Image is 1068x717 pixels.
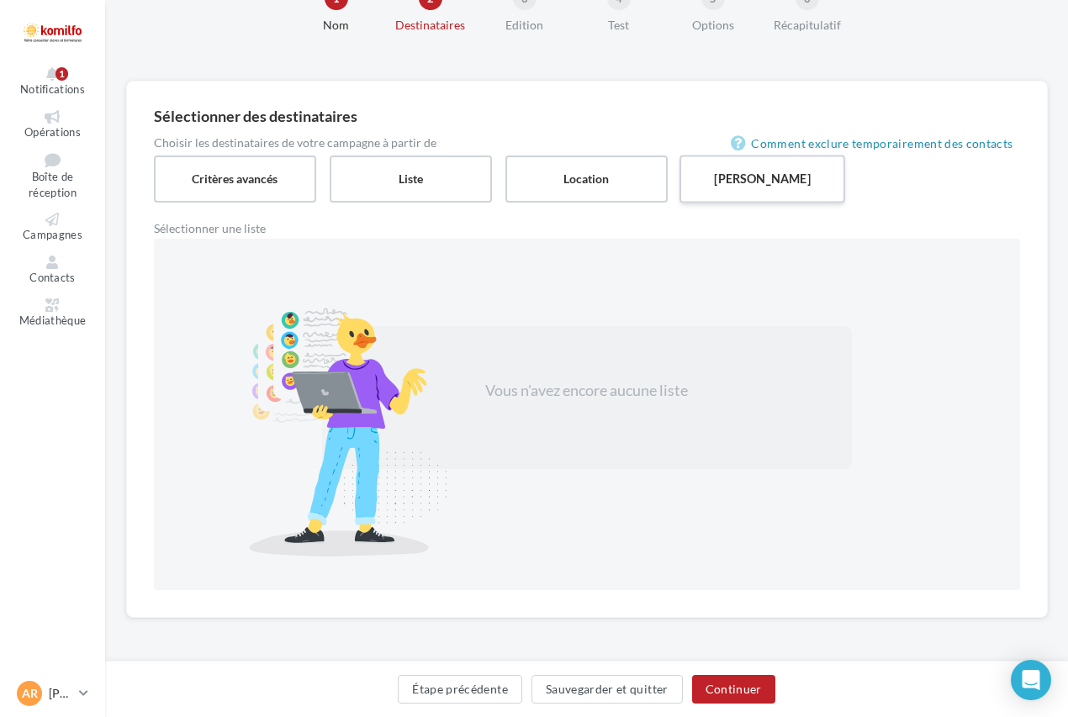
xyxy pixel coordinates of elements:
[1011,660,1051,700] div: Open Intercom Messenger
[56,67,68,81] div: 1
[29,171,77,200] span: Boîte de réception
[13,64,92,100] button: Notifications 1
[154,137,1020,149] div: Choisir les destinataires de votre campagne à partir de
[13,295,92,331] a: Médiathèque
[154,108,1020,124] div: Sélectionner des destinataires
[679,155,845,203] label: [PERSON_NAME]
[283,17,390,34] div: Nom
[505,156,668,203] label: Location
[753,17,861,34] div: Récapitulatif
[13,252,92,288] a: Contacts
[29,271,76,284] span: Contacts
[13,107,92,143] a: Opérations
[13,149,92,203] a: Boîte de réception
[19,314,87,327] span: Médiathèque
[49,685,72,702] p: [PERSON_NAME]
[659,17,767,34] div: Options
[377,17,484,34] div: Destinataires
[154,223,587,235] label: Sélectionner une liste
[692,675,775,704] button: Continuer
[471,17,579,34] div: Edition
[13,677,92,709] a: AR [PERSON_NAME]
[154,156,316,203] label: Critères avancés
[330,156,492,203] label: Liste
[20,82,85,96] span: Notifications
[531,675,683,704] button: Sauvegarder et quitter
[731,134,1019,154] a: Comment exclure temporairement des contacts
[23,229,82,242] span: Campagnes
[398,675,522,704] button: Étape précédente
[13,209,92,245] a: Campagnes
[22,685,38,702] span: AR
[24,125,81,139] span: Opérations
[430,380,744,402] div: Vous n'avez encore aucune liste
[565,17,673,34] div: Test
